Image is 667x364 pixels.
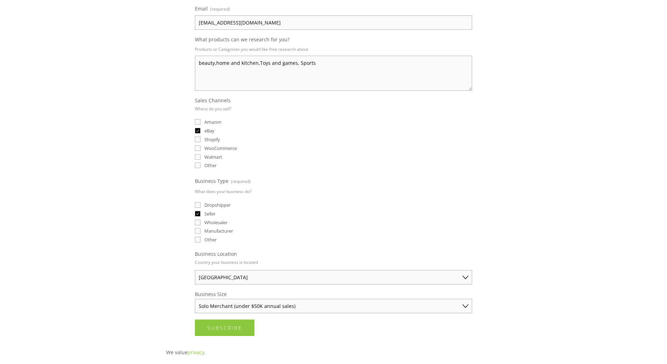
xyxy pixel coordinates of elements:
span: (required) [231,176,251,186]
span: Amazon [204,119,222,125]
span: Seller [204,211,216,217]
button: SubscribeSubscribe [195,320,254,336]
span: WooCommerce [204,145,237,151]
input: Dropshipper [195,202,200,208]
select: Business Location [195,270,472,284]
span: Shopify [204,136,220,143]
span: Dropshipper [204,202,231,208]
span: Business Location [195,250,237,257]
input: Shopify [195,137,200,142]
input: Manufacturer [195,228,200,234]
input: Other [195,237,200,242]
span: Business Type [195,178,229,184]
input: Other [195,163,200,168]
select: Business Size [195,299,472,313]
p: What does your business do? [195,186,251,197]
input: Seller [195,211,200,217]
a: privacy [188,349,204,356]
span: Email [195,5,208,12]
input: Wholesaler [195,220,200,225]
span: Manufacturer [204,228,233,234]
span: Business Size [195,291,227,297]
input: WooCommerce [195,145,200,151]
p: We value . [166,348,501,357]
span: Other [204,236,217,243]
span: What products can we research for you? [195,36,290,43]
p: Products or Categories you would like free research about [195,44,472,54]
p: Where do you sell? [195,104,231,114]
span: Wholesaler [204,219,227,226]
span: Walmart [204,154,222,160]
textarea: beauty,home and kitchen,Toys and games, Sports [195,56,472,91]
p: Country your business is located [195,257,258,267]
input: Walmart [195,154,200,160]
span: Subscribe [207,324,242,331]
span: (required) [210,4,230,14]
input: eBay [195,128,200,133]
span: Other [204,162,217,169]
input: Amazon [195,119,200,125]
span: Sales Channels [195,97,231,104]
span: eBay [204,128,215,134]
